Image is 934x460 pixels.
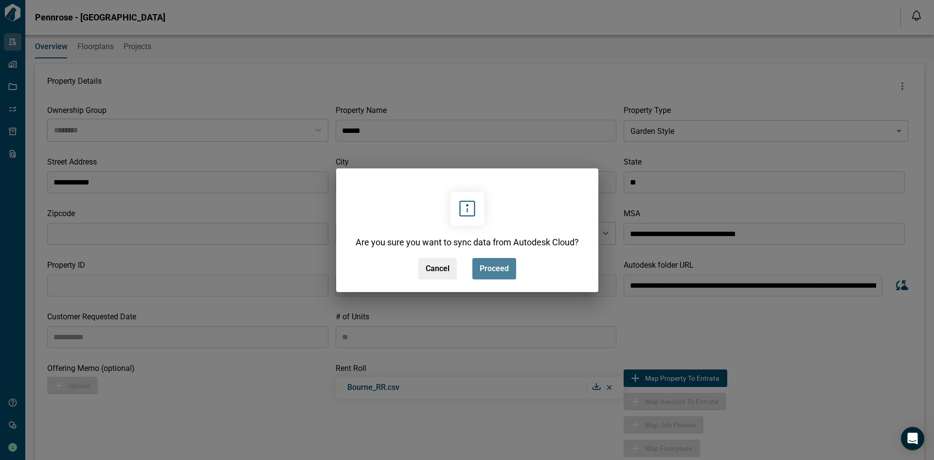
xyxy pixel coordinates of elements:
div: Open Intercom Messenger [901,427,924,450]
span: Cancel [426,264,449,274]
button: Cancel [418,258,457,279]
span: Proceed [480,264,509,274]
button: Proceed [472,258,516,279]
span: Are you sure you want to sync data from Autodesk Cloud? [356,236,579,248]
